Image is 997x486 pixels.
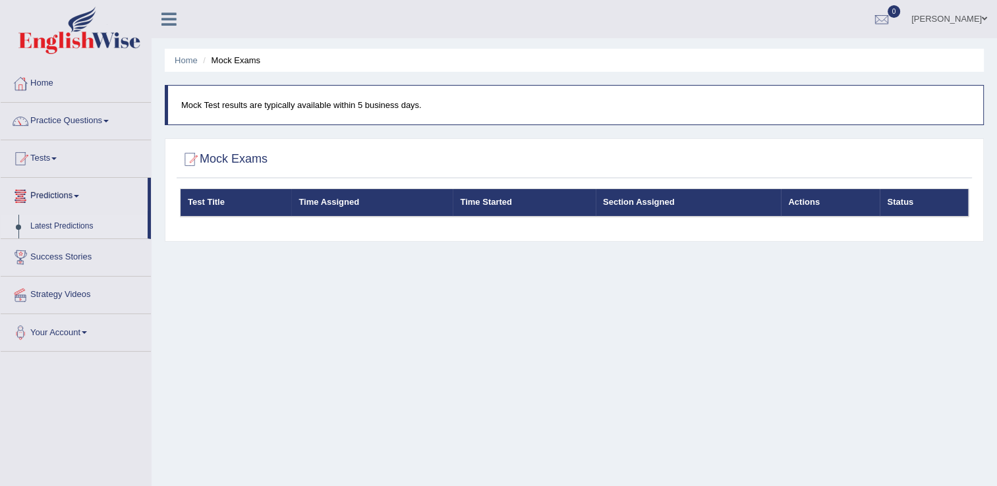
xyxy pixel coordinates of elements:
[781,189,880,217] th: Actions
[1,140,151,173] a: Tests
[175,55,198,65] a: Home
[291,189,453,217] th: Time Assigned
[200,54,260,67] li: Mock Exams
[453,189,596,217] th: Time Started
[181,189,292,217] th: Test Title
[1,314,151,347] a: Your Account
[24,215,148,238] a: Latest Predictions
[1,239,151,272] a: Success Stories
[1,178,148,211] a: Predictions
[596,189,781,217] th: Section Assigned
[1,65,151,98] a: Home
[181,99,970,111] p: Mock Test results are typically available within 5 business days.
[880,189,968,217] th: Status
[888,5,901,18] span: 0
[1,277,151,310] a: Strategy Videos
[1,103,151,136] a: Practice Questions
[180,149,268,169] h2: Mock Exams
